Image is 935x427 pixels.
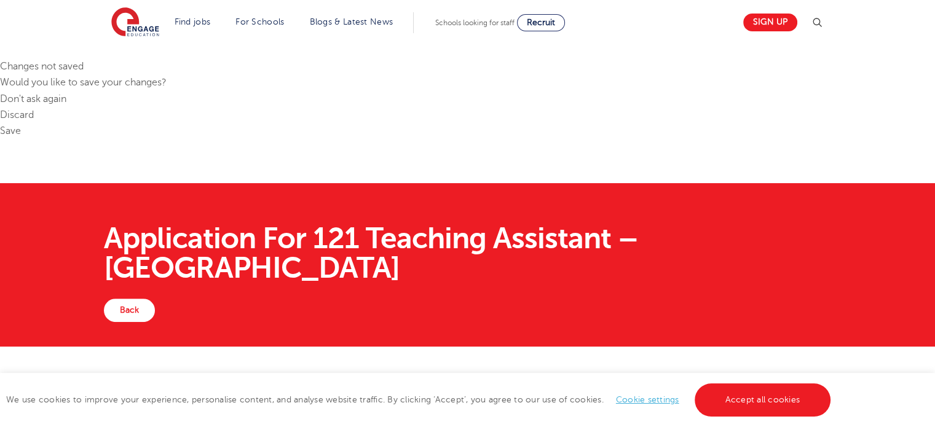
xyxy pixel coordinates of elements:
[111,7,159,38] img: Engage Education
[235,17,284,26] a: For Schools
[527,18,555,27] span: Recruit
[364,41,723,65] input: *Contact Number
[616,395,679,404] a: Cookie settings
[175,17,211,26] a: Find jobs
[435,18,515,27] span: Schools looking for staff
[104,371,583,420] p: We will store your first name, last name, email address, contact number, location and CV to enabl...
[6,395,834,404] span: We use cookies to improve your experience, personalise content, and analyse website traffic. By c...
[743,14,797,31] a: Sign up
[104,224,831,283] h1: Application For 121 Teaching Assistant – [GEOGRAPHIC_DATA]
[310,17,393,26] a: Blogs & Latest News
[517,14,565,31] a: Recruit
[695,383,831,417] a: Accept all cookies
[364,2,723,27] input: *Last name
[104,299,155,322] a: Back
